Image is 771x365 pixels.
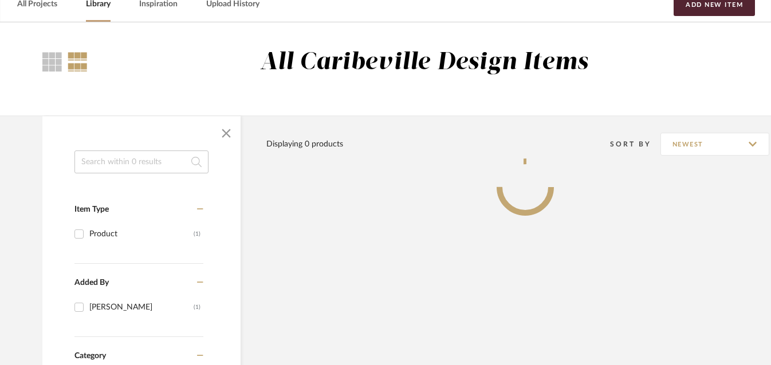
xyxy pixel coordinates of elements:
[610,138,660,150] div: Sort By
[266,138,343,150] div: Displaying 0 products
[74,205,109,213] span: Item Type
[215,122,238,145] button: Close
[194,298,200,316] div: (1)
[89,225,194,243] div: Product
[194,225,200,243] div: (1)
[74,150,209,173] input: Search within 0 results
[260,48,589,77] div: All Caribeville Design Items
[74,279,109,287] span: Added By
[89,298,194,316] div: [PERSON_NAME]
[74,351,106,361] span: Category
